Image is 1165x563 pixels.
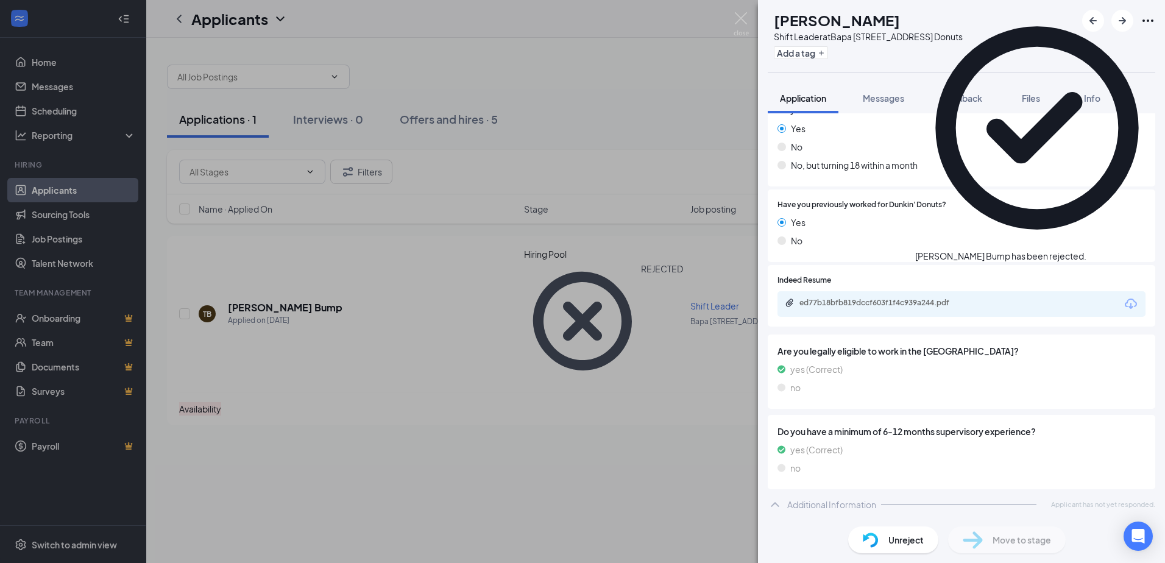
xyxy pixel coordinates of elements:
[799,298,970,308] div: ed77b18bfb819dccf603f1f4c939a244.pdf
[790,461,801,475] span: no
[791,158,918,172] span: No, but turning 18 within a month
[790,443,843,456] span: yes (Correct)
[993,533,1051,547] span: Move to stage
[863,93,904,104] span: Messages
[774,46,828,59] button: PlusAdd a tag
[768,497,782,512] svg: ChevronUp
[780,93,826,104] span: Application
[777,275,831,286] span: Indeed Resume
[791,140,802,154] span: No
[818,49,825,57] svg: Plus
[777,344,1146,358] span: Are you legally eligible to work in the [GEOGRAPHIC_DATA]?
[777,425,1146,438] span: Do you have a minimum of 6-12 months supervisory experience?
[791,234,802,247] span: No
[791,216,806,229] span: Yes
[774,30,963,43] div: Shift Leader at Bapa [STREET_ADDRESS] Donuts
[915,6,1159,250] svg: CheckmarkCircle
[1124,297,1138,311] svg: Download
[791,122,806,135] span: Yes
[785,298,795,308] svg: Paperclip
[915,250,1086,263] div: [PERSON_NAME] Bump has been rejected.
[790,363,843,376] span: yes (Correct)
[1124,522,1153,551] div: Open Intercom Messenger
[790,381,801,394] span: no
[1051,499,1155,509] span: Applicant has not yet responded.
[888,533,924,547] span: Unreject
[787,498,876,511] div: Additional Information
[785,298,982,310] a: Papercliped77b18bfb819dccf603f1f4c939a244.pdf
[777,199,946,211] span: Have you previously worked for Dunkin' Donuts?
[774,10,900,30] h1: [PERSON_NAME]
